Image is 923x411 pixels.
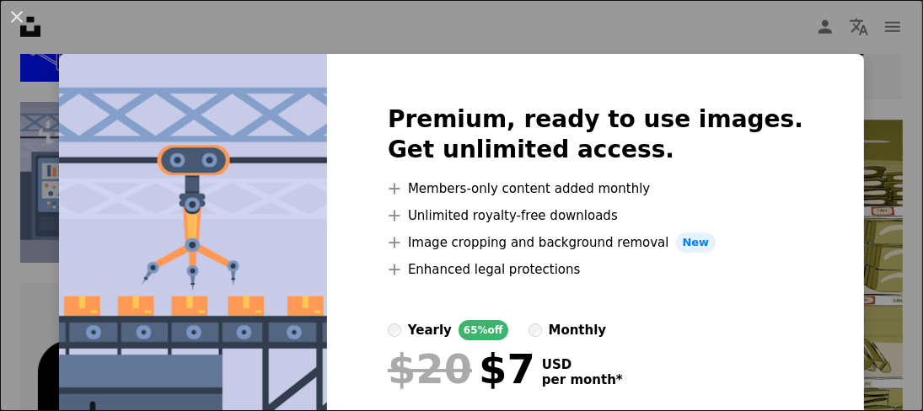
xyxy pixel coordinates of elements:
[388,232,803,253] li: Image cropping and background removal
[676,232,716,253] span: New
[388,205,803,226] li: Unlimited royalty-free downloads
[388,347,472,391] span: $20
[408,320,452,340] div: yearly
[388,259,803,280] li: Enhanced legal protections
[388,347,535,391] div: $7
[549,320,607,340] div: monthly
[388,323,401,337] input: yearly65%off
[388,179,803,199] li: Members-only content added monthly
[542,357,623,372] span: USD
[388,104,803,165] h2: Premium, ready to use images. Get unlimited access.
[529,323,542,337] input: monthly
[459,320,508,340] div: 65% off
[542,372,623,387] span: per month *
